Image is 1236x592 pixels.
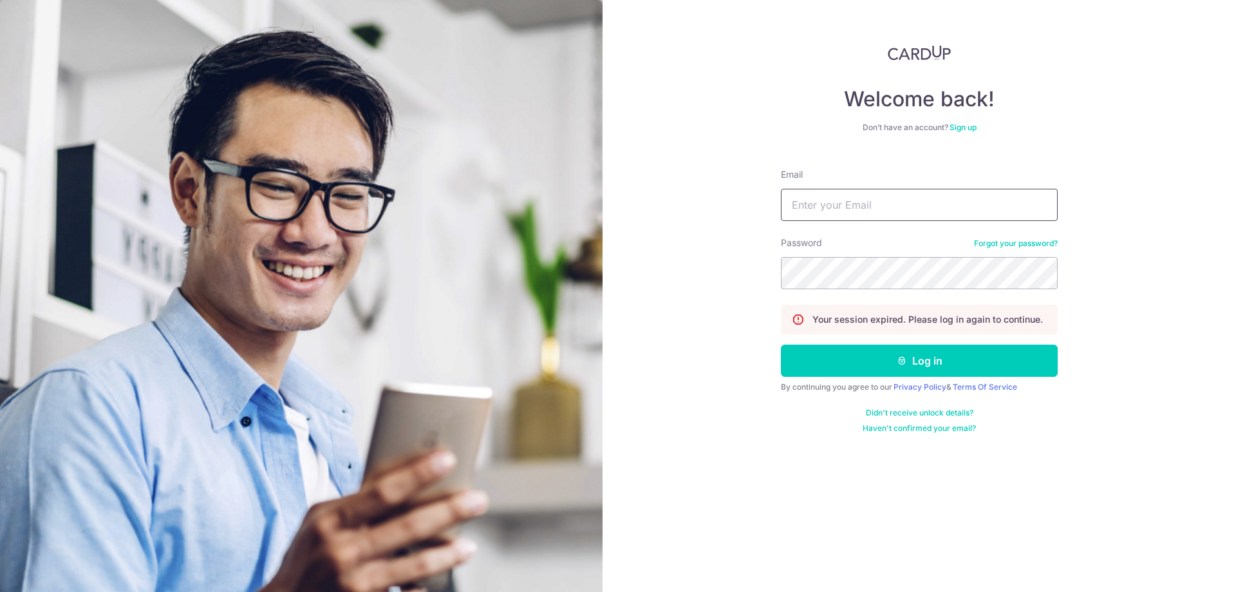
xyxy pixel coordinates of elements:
[974,238,1058,249] a: Forgot your password?
[950,122,977,132] a: Sign up
[781,86,1058,112] h4: Welcome back!
[781,189,1058,221] input: Enter your Email
[781,345,1058,377] button: Log in
[781,236,822,249] label: Password
[953,382,1017,392] a: Terms Of Service
[894,382,946,392] a: Privacy Policy
[781,168,803,181] label: Email
[781,382,1058,392] div: By continuing you agree to our &
[781,122,1058,133] div: Don’t have an account?
[812,313,1043,326] p: Your session expired. Please log in again to continue.
[888,45,951,61] img: CardUp Logo
[863,423,976,434] a: Haven't confirmed your email?
[866,408,973,418] a: Didn't receive unlock details?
